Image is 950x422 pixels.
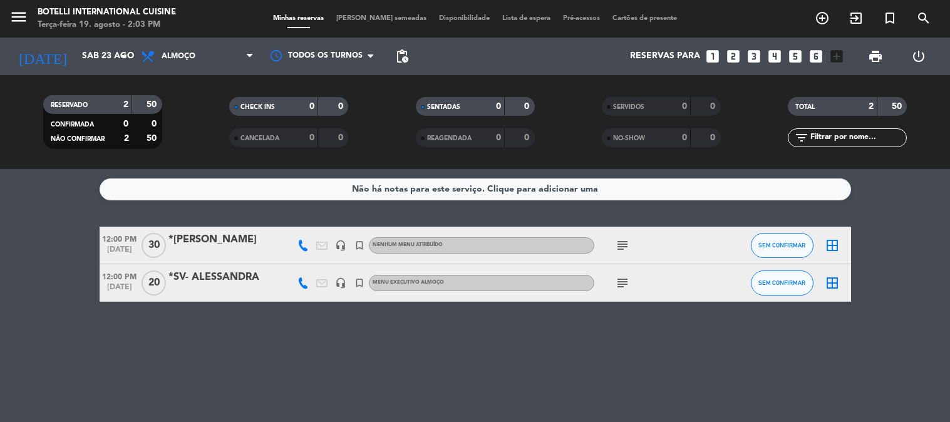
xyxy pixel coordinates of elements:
i: add_box [829,48,845,64]
i: looks_one [705,48,721,64]
i: exit_to_app [849,11,864,26]
span: Minhas reservas [267,15,330,22]
div: *[PERSON_NAME] [168,232,275,248]
span: 30 [142,233,166,258]
div: *SV- ALESSANDRA [168,269,275,286]
strong: 0 [682,102,687,111]
span: NÃO CONFIRMAR [51,136,105,142]
strong: 50 [147,100,159,109]
span: 12:00 PM [100,269,140,283]
strong: 2 [123,100,128,109]
strong: 50 [147,134,159,143]
span: Cartões de presente [606,15,683,22]
strong: 0 [152,120,159,128]
span: Almoço [162,52,195,61]
span: Pré-acessos [557,15,606,22]
strong: 2 [124,134,129,143]
i: looks_5 [787,48,803,64]
i: looks_two [725,48,741,64]
span: 12:00 PM [100,231,140,245]
i: turned_in_not [354,240,365,251]
i: power_settings_new [911,49,926,64]
span: Reservas para [630,51,700,61]
strong: 0 [524,102,532,111]
i: border_all [825,238,840,253]
i: looks_6 [808,48,824,64]
div: Botelli International Cuisine [38,6,176,19]
i: looks_4 [767,48,783,64]
span: Nenhum menu atribuído [373,242,443,247]
span: SERVIDOS [613,104,644,110]
i: arrow_drop_down [116,49,132,64]
span: RESERVADO [51,102,88,108]
span: MENU EXECUTIVO ALMOÇO [373,280,444,285]
strong: 0 [309,133,314,142]
i: looks_3 [746,48,762,64]
span: CHECK INS [240,104,275,110]
strong: 0 [496,133,501,142]
i: turned_in_not [354,277,365,289]
span: CANCELADA [240,135,279,142]
strong: 0 [309,102,314,111]
strong: 0 [338,102,346,111]
span: pending_actions [395,49,410,64]
i: search [916,11,931,26]
span: REAGENDADA [427,135,472,142]
strong: 0 [682,133,687,142]
span: Disponibilidade [433,15,496,22]
span: SEM CONFIRMAR [758,242,805,249]
span: [DATE] [100,283,140,297]
div: LOG OUT [897,38,941,75]
strong: 0 [123,120,128,128]
button: menu [9,8,28,31]
strong: 0 [496,102,501,111]
i: menu [9,8,28,26]
span: [DATE] [100,245,140,260]
input: Filtrar por nome... [809,131,906,145]
i: add_circle_outline [815,11,830,26]
strong: 0 [710,133,718,142]
span: TOTAL [795,104,815,110]
strong: 0 [710,102,718,111]
span: 20 [142,270,166,296]
strong: 2 [869,102,874,111]
span: SENTADAS [427,104,460,110]
strong: 0 [338,133,346,142]
span: print [868,49,883,64]
div: Não há notas para este serviço. Clique para adicionar uma [352,182,598,197]
i: filter_list [794,130,809,145]
i: [DATE] [9,43,76,70]
span: [PERSON_NAME] semeadas [330,15,433,22]
span: NO-SHOW [613,135,645,142]
span: SEM CONFIRMAR [758,279,805,286]
button: SEM CONFIRMAR [751,270,813,296]
i: headset_mic [335,240,346,251]
i: subject [615,238,630,253]
i: border_all [825,275,840,291]
strong: 0 [524,133,532,142]
button: SEM CONFIRMAR [751,233,813,258]
i: subject [615,275,630,291]
div: Terça-feira 19. agosto - 2:03 PM [38,19,176,31]
i: headset_mic [335,277,346,289]
span: CONFIRMADA [51,121,94,128]
i: turned_in_not [882,11,897,26]
span: Lista de espera [496,15,557,22]
strong: 50 [892,102,904,111]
